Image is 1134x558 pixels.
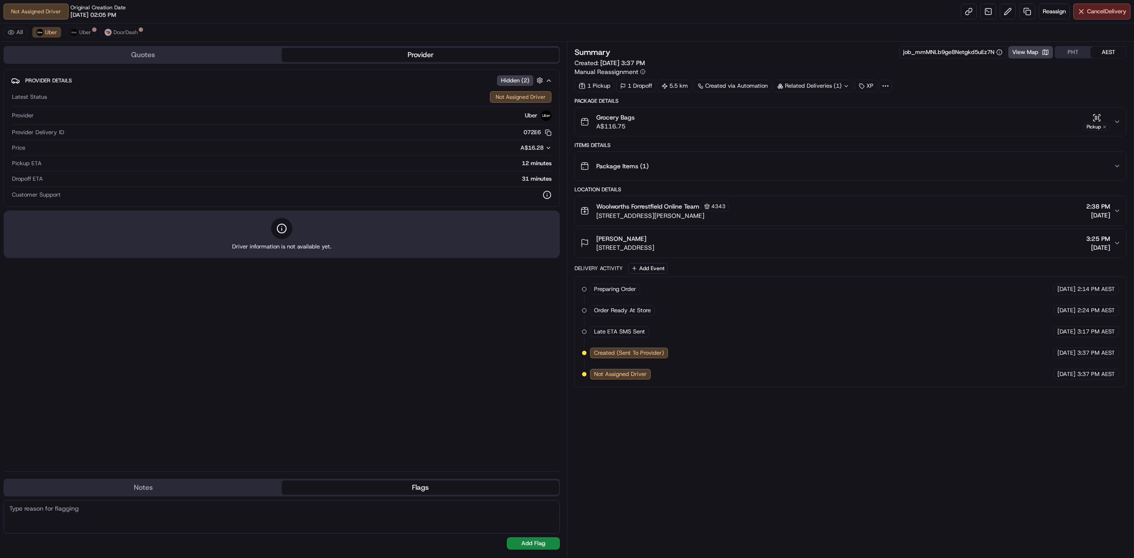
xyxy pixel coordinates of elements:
[12,175,43,183] span: Dropoff ETA
[594,285,636,293] span: Preparing Order
[1057,306,1076,314] span: [DATE]
[575,58,645,67] span: Created:
[282,480,559,495] button: Flags
[36,29,43,36] img: uber-new-logo.jpeg
[4,48,282,62] button: Quotes
[596,243,654,252] span: [STREET_ADDRESS]
[575,142,1126,149] div: Items Details
[70,29,78,36] img: uber-new-logo.jpeg
[575,67,638,76] span: Manual Reassignment
[628,263,668,274] button: Add Event
[1086,211,1110,220] span: [DATE]
[12,159,42,167] span: Pickup ETA
[600,59,645,67] span: [DATE] 3:37 PM
[1084,113,1110,131] button: Pickup
[12,93,47,101] span: Latest Status
[575,67,645,76] button: Manual Reassignment
[105,29,112,36] img: doordash_logo_v2.png
[1043,8,1066,15] span: Reassign
[113,29,138,36] span: DoorDash
[12,191,61,199] span: Customer Support
[596,162,649,170] span: Package Items ( 1 )
[45,29,57,36] span: Uber
[855,80,878,92] div: XP
[1073,4,1130,19] button: CancelDelivery
[1077,370,1115,378] span: 3:37 PM AEST
[596,211,729,220] span: [STREET_ADDRESS][PERSON_NAME]
[101,27,142,38] button: DoorDash
[575,80,614,92] div: 1 Pickup
[616,80,656,92] div: 1 Dropoff
[79,29,91,36] span: Uber
[70,11,116,19] span: [DATE] 02:05 PM
[12,144,25,152] span: Price
[575,229,1126,257] button: [PERSON_NAME][STREET_ADDRESS]3:25 PM[DATE]
[596,122,635,131] span: A$116.75
[524,128,551,136] button: 072E6
[575,48,610,56] h3: Summary
[575,186,1126,193] div: Location Details
[1077,285,1115,293] span: 2:14 PM AEST
[11,73,552,88] button: Provider DetailsHidden (2)
[1057,370,1076,378] span: [DATE]
[1057,349,1076,357] span: [DATE]
[1091,46,1126,58] button: AEST
[25,77,72,84] span: Provider Details
[4,480,282,495] button: Notes
[47,175,551,183] div: 31 minutes
[658,80,692,92] div: 5.5 km
[474,144,551,152] button: A$16.28
[282,48,559,62] button: Provider
[596,113,635,122] span: Grocery Bags
[575,196,1126,225] button: Woolworths Forrestfield Online Team4343[STREET_ADDRESS][PERSON_NAME]2:38 PM[DATE]
[1086,243,1110,252] span: [DATE]
[497,75,545,86] button: Hidden (2)
[12,128,64,136] span: Provider Delivery ID
[1087,8,1126,15] span: Cancel Delivery
[232,243,331,251] span: Driver information is not available yet.
[501,77,529,85] span: Hidden ( 2 )
[594,328,645,336] span: Late ETA SMS Sent
[711,203,726,210] span: 4343
[520,144,544,151] span: A$16.28
[575,265,623,272] div: Delivery Activity
[594,349,664,357] span: Created (Sent To Provider)
[596,234,646,243] span: [PERSON_NAME]
[12,112,34,120] span: Provider
[1057,328,1076,336] span: [DATE]
[66,27,95,38] button: Uber
[594,370,647,378] span: Not Assigned Driver
[45,159,551,167] div: 12 minutes
[1084,123,1110,131] div: Pickup
[32,27,61,38] button: Uber
[575,97,1126,105] div: Package Details
[541,110,551,121] img: uber-new-logo.jpeg
[4,27,27,38] button: All
[596,202,699,211] span: Woolworths Forrestfield Online Team
[1077,349,1115,357] span: 3:37 PM AEST
[1086,202,1110,211] span: 2:38 PM
[1055,46,1091,58] button: PHT
[1077,328,1115,336] span: 3:17 PM AEST
[1077,306,1115,314] span: 2:24 PM AEST
[575,108,1126,136] button: Grocery BagsA$116.75Pickup
[1039,4,1070,19] button: Reassign
[1086,234,1110,243] span: 3:25 PM
[70,4,126,11] span: Original Creation Date
[525,112,537,120] span: Uber
[773,80,853,92] div: Related Deliveries (1)
[507,537,560,550] button: Add Flag
[594,306,651,314] span: Order Ready At Store
[694,80,772,92] a: Created via Automation
[575,152,1126,180] button: Package Items (1)
[1057,285,1076,293] span: [DATE]
[1008,46,1053,58] button: View Map
[903,48,1002,56] button: job_mmMNLb9ge8Netgkd5uEz7N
